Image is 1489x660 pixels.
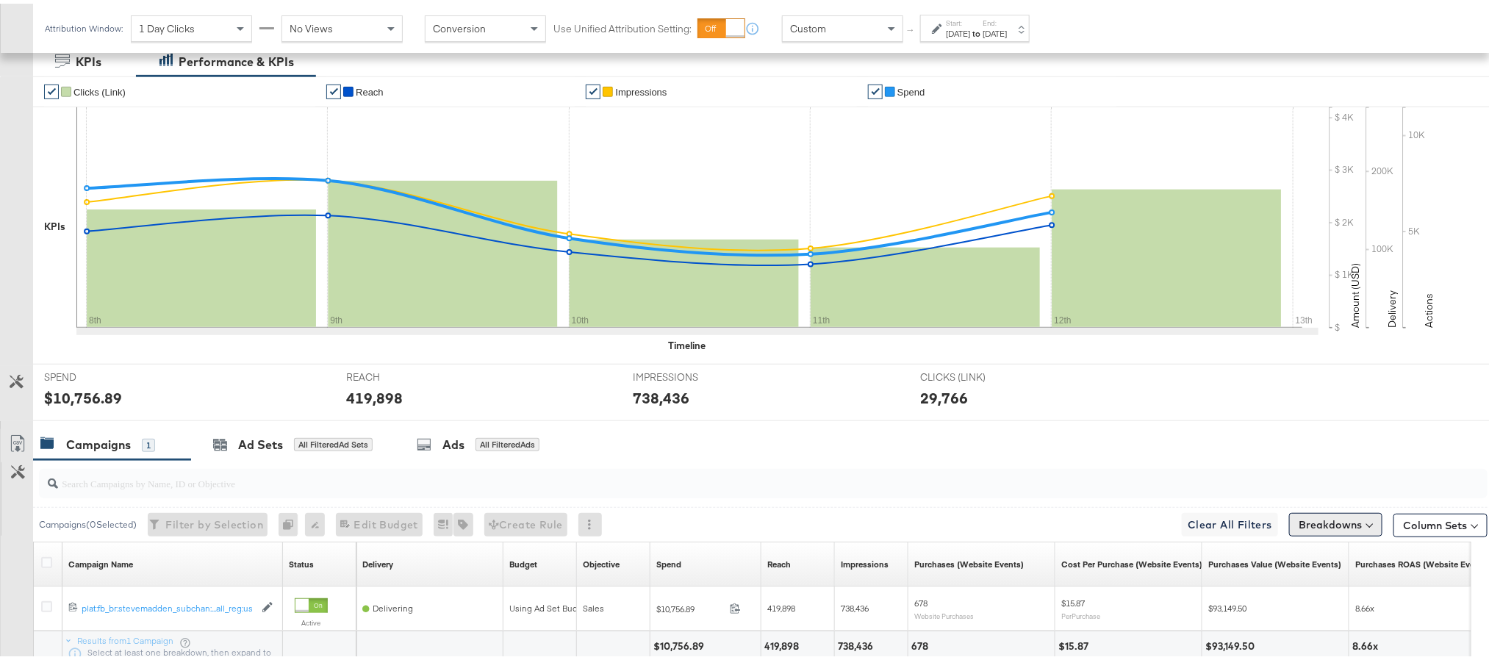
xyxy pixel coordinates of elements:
div: 419,898 [346,384,403,405]
label: End: [983,15,1007,24]
div: $93,149.50 [1205,635,1259,649]
a: Shows the current state of your Ad Campaign. [289,555,314,567]
label: Active [295,614,328,624]
a: The number of times your ad was served. On mobile apps an ad is counted as served the first time ... [841,555,889,567]
button: Breakdowns [1289,509,1382,533]
a: The total value of the purchase actions tracked by your Custom Audience pixel on your website aft... [1208,555,1341,567]
sub: Per Purchase [1061,608,1100,617]
a: Your campaign's objective. [583,555,620,567]
div: Status [289,555,314,567]
div: plat:fb_br:stevemadden_subchan:...all_reg:us [82,598,254,610]
div: Reach [767,555,791,567]
span: No Views [290,18,333,32]
div: Campaign Name [68,555,133,567]
div: Purchases Value (Website Events) [1208,555,1341,567]
span: 738,436 [841,599,869,610]
div: All Filtered Ad Sets [294,434,373,448]
a: ✔ [586,81,600,96]
span: Delivering [373,599,413,610]
div: Timeline [668,335,706,349]
div: KPIs [76,50,101,67]
div: Performance & KPIs [179,50,294,67]
div: $10,756.89 [44,384,122,405]
div: Using Ad Set Budget [509,599,591,611]
span: Custom [790,18,826,32]
div: KPIs [44,216,65,230]
span: $10,756.89 [656,599,724,610]
div: $10,756.89 [653,635,708,649]
span: CLICKS (LINK) [920,367,1030,381]
div: Impressions [841,555,889,567]
text: Actions [1422,290,1435,324]
a: The number of times a purchase was made tracked by your Custom Audience pixel on your website aft... [914,555,1024,567]
span: Sales [583,599,604,610]
div: $15.87 [1058,635,1093,649]
div: Spend [656,555,681,567]
div: All Filtered Ads [476,434,539,448]
div: Ad Sets [238,433,283,450]
a: The number of people your ad was served to. [767,555,791,567]
div: 8.66x [1352,635,1382,649]
div: 1 [142,435,155,448]
label: Start: [946,15,970,24]
span: 8.66x [1355,599,1374,610]
input: Search Campaigns by Name, ID or Objective [58,459,1354,488]
div: Campaigns [66,433,131,450]
span: $93,149.50 [1208,599,1246,610]
div: Purchases (Website Events) [914,555,1024,567]
div: [DATE] [946,24,970,36]
strong: to [970,24,983,35]
a: ✔ [868,81,883,96]
div: Delivery [362,555,393,567]
div: [DATE] [983,24,1007,36]
div: Objective [583,555,620,567]
span: 678 [914,593,928,604]
div: 738,436 [633,384,689,405]
span: ↑ [905,25,919,30]
span: SPEND [44,367,154,381]
a: Your campaign name. [68,555,133,567]
span: Impressions [615,83,667,94]
a: The maximum amount you're willing to spend on your ads, on average each day or over the lifetime ... [509,555,537,567]
div: 29,766 [920,384,968,405]
div: 678 [911,635,933,649]
label: Use Unified Attribution Setting: [553,18,692,32]
span: Clear All Filters [1188,512,1272,531]
span: Reach [356,83,384,94]
a: plat:fb_br:stevemadden_subchan:...all_reg:us [82,598,254,611]
span: Clicks (Link) [73,83,126,94]
sub: Website Purchases [914,608,974,617]
a: Reflects the ability of your Ad Campaign to achieve delivery based on ad states, schedule and bud... [362,555,393,567]
div: Ads [442,433,464,450]
span: REACH [346,367,456,381]
div: Attribution Window: [44,20,123,30]
a: ✔ [44,81,59,96]
div: Cost Per Purchase (Website Events) [1061,555,1202,567]
a: The average cost for each purchase tracked by your Custom Audience pixel on your website after pe... [1061,555,1202,567]
a: The total amount spent to date. [656,555,681,567]
text: Amount (USD) [1349,259,1362,324]
div: 0 [279,509,305,533]
a: ✔ [326,81,341,96]
span: Conversion [433,18,486,32]
div: Budget [509,555,537,567]
div: Campaigns ( 0 Selected) [39,514,137,528]
text: Delivery [1385,287,1399,324]
span: IMPRESSIONS [633,367,743,381]
button: Column Sets [1393,510,1488,534]
button: Clear All Filters [1182,509,1278,533]
span: 1 Day Clicks [139,18,195,32]
span: 419,898 [767,599,795,610]
div: 419,898 [764,635,803,649]
span: $15.87 [1061,593,1085,604]
div: 738,436 [838,635,878,649]
span: Spend [897,83,925,94]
